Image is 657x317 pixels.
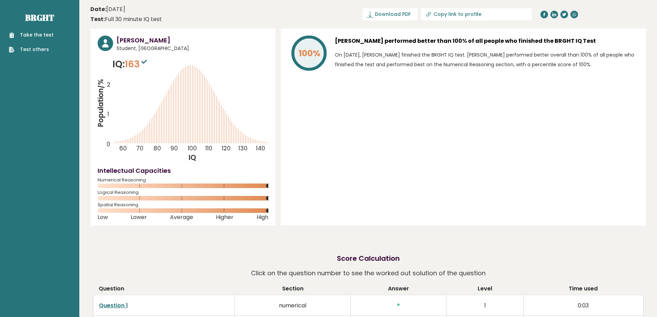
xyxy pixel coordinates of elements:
[25,12,54,23] a: Brght
[257,216,268,219] span: High
[356,301,441,309] h3: +
[188,144,197,152] tspan: 100
[239,144,248,152] tspan: 130
[96,79,106,127] tspan: Population/%
[170,144,178,152] tspan: 90
[98,179,268,181] span: Numerical Reasoning
[93,285,235,295] th: Question
[447,285,523,295] th: Level
[125,58,149,70] span: 163
[112,57,149,71] p: IQ:
[251,267,486,279] p: Click on the question number to see the worked out solution of the question
[90,5,125,13] time: [DATE]
[90,15,162,23] div: Full 30 minute IQ test
[216,216,233,219] span: Higher
[335,50,639,69] p: On [DATE], [PERSON_NAME] finished the BRGHT IQ test. [PERSON_NAME] performed better overall than ...
[90,5,106,13] b: Date:
[99,301,128,309] a: Question 1
[136,144,143,152] tspan: 70
[375,11,411,18] span: Download PDF
[9,46,53,53] a: Test others
[235,295,351,316] td: numerical
[119,144,127,152] tspan: 60
[362,8,418,20] a: Download PDF
[205,144,212,152] tspan: 110
[107,140,110,148] tspan: 0
[107,110,109,118] tspan: 1
[447,295,523,316] td: 1
[335,36,639,47] h3: [PERSON_NAME] performed better than 100% of all people who finished the BRGHT IQ Test
[189,153,197,162] tspan: IQ
[117,36,268,45] h3: [PERSON_NAME]
[256,144,265,152] tspan: 140
[117,45,268,52] span: Student, [GEOGRAPHIC_DATA]
[98,191,268,194] span: Logical Reasoning
[153,144,161,152] tspan: 80
[235,285,351,295] th: Section
[170,216,193,219] span: Average
[9,31,53,39] a: Take the test
[98,166,268,175] h4: Intellectual Capacities
[523,285,643,295] th: Time used
[222,144,231,152] tspan: 120
[299,47,320,59] tspan: 100%
[337,253,400,264] h2: Score Calculation
[107,81,110,89] tspan: 2
[523,295,643,316] td: 0:03
[98,216,108,219] span: Low
[98,204,268,206] span: Spatial Reasoning
[351,285,447,295] th: Answer
[131,216,147,219] span: Lower
[90,15,105,23] b: Test:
